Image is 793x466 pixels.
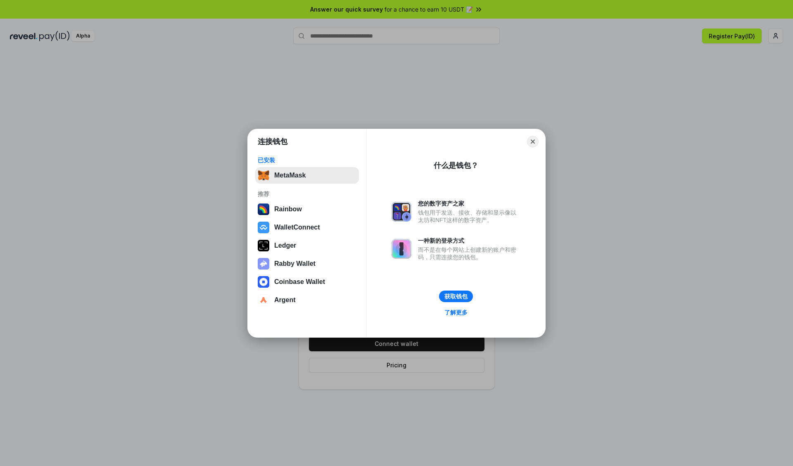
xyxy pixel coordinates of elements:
[258,294,269,306] img: svg+xml,%3Csvg%20width%3D%2228%22%20height%3D%2228%22%20viewBox%3D%220%200%2028%2028%22%20fill%3D...
[274,224,320,231] div: WalletConnect
[274,260,316,267] div: Rabby Wallet
[255,201,359,218] button: Rainbow
[258,170,269,181] img: svg+xml,%3Csvg%20fill%3D%22none%22%20height%3D%2233%22%20viewBox%3D%220%200%2035%2033%22%20width%...
[392,239,411,259] img: svg+xml,%3Csvg%20xmlns%3D%22http%3A%2F%2Fwww.w3.org%2F2000%2Fsvg%22%20fill%3D%22none%22%20viewBox...
[258,258,269,270] img: svg+xml,%3Csvg%20xmlns%3D%22http%3A%2F%2Fwww.w3.org%2F2000%2Fsvg%22%20fill%3D%22none%22%20viewBox...
[255,167,359,184] button: MetaMask
[439,291,473,302] button: 获取钱包
[274,296,296,304] div: Argent
[274,172,306,179] div: MetaMask
[274,278,325,286] div: Coinbase Wallet
[418,209,520,224] div: 钱包用于发送、接收、存储和显示像以太坊和NFT这样的数字资产。
[258,137,287,147] h1: 连接钱包
[418,246,520,261] div: 而不是在每个网站上创建新的账户和密码，只需连接您的钱包。
[418,200,520,207] div: 您的数字资产之家
[418,237,520,244] div: 一种新的登录方式
[444,309,468,316] div: 了解更多
[255,274,359,290] button: Coinbase Wallet
[258,222,269,233] img: svg+xml,%3Csvg%20width%3D%2228%22%20height%3D%2228%22%20viewBox%3D%220%200%2028%2028%22%20fill%3D...
[274,206,302,213] div: Rainbow
[527,136,539,147] button: Close
[258,190,356,198] div: 推荐
[434,161,478,170] div: 什么是钱包？
[444,293,468,300] div: 获取钱包
[255,292,359,308] button: Argent
[255,237,359,254] button: Ledger
[258,203,269,215] img: svg+xml,%3Csvg%20width%3D%22120%22%20height%3D%22120%22%20viewBox%3D%220%200%20120%20120%22%20fil...
[255,255,359,272] button: Rabby Wallet
[255,219,359,236] button: WalletConnect
[274,242,296,249] div: Ledger
[258,240,269,251] img: svg+xml,%3Csvg%20xmlns%3D%22http%3A%2F%2Fwww.w3.org%2F2000%2Fsvg%22%20width%3D%2228%22%20height%3...
[439,307,472,318] a: 了解更多
[392,202,411,222] img: svg+xml,%3Csvg%20xmlns%3D%22http%3A%2F%2Fwww.w3.org%2F2000%2Fsvg%22%20fill%3D%22none%22%20viewBox...
[258,156,356,164] div: 已安装
[258,276,269,288] img: svg+xml,%3Csvg%20width%3D%2228%22%20height%3D%2228%22%20viewBox%3D%220%200%2028%2028%22%20fill%3D...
